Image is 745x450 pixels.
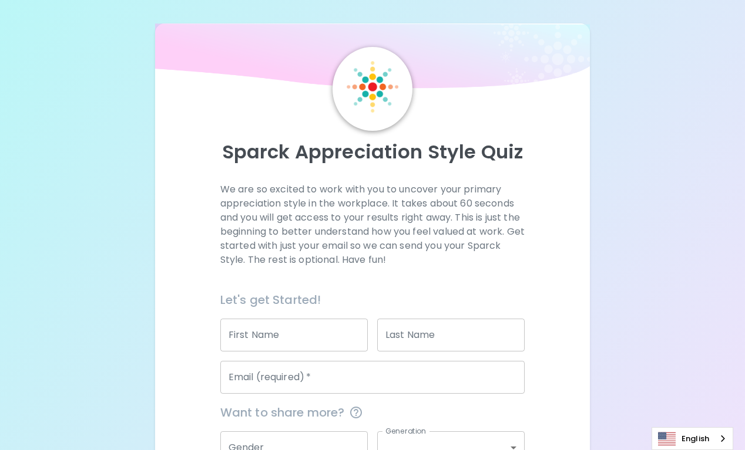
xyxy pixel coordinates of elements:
[220,403,525,422] span: Want to share more?
[652,428,733,449] a: English
[169,140,576,164] p: Sparck Appreciation Style Quiz
[347,61,398,113] img: Sparck Logo
[220,290,525,309] h6: Let's get Started!
[155,23,590,94] img: wave
[652,427,733,450] aside: Language selected: English
[652,427,733,450] div: Language
[385,426,426,436] label: Generation
[349,405,363,419] svg: This information is completely confidential and only used for aggregated appreciation studies at ...
[220,182,525,267] p: We are so excited to work with you to uncover your primary appreciation style in the workplace. I...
